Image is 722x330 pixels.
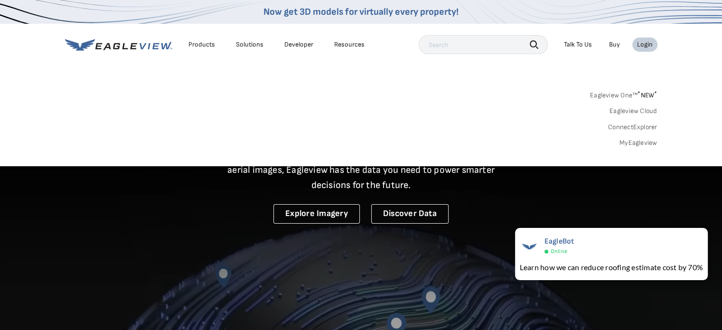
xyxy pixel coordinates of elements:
[216,147,506,193] p: A new era starts here. Built on more than 3.5 billion high-resolution aerial images, Eagleview ha...
[520,237,539,256] img: EagleBot
[284,40,313,49] a: Developer
[638,91,657,99] span: NEW
[564,40,592,49] div: Talk To Us
[608,123,657,132] a: ConnectExplorer
[590,88,657,99] a: Eagleview One™*NEW*
[371,204,449,224] a: Discover Data
[609,40,620,49] a: Buy
[273,204,360,224] a: Explore Imagery
[544,237,574,246] span: EagleBot
[520,262,703,273] div: Learn how we can reduce roofing estimate cost by 70%
[236,40,263,49] div: Solutions
[609,107,657,115] a: Eagleview Cloud
[188,40,215,49] div: Products
[263,6,459,18] a: Now get 3D models for virtually every property!
[637,40,653,49] div: Login
[419,35,548,54] input: Search
[551,248,567,255] span: Online
[334,40,365,49] div: Resources
[619,139,657,147] a: MyEagleview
